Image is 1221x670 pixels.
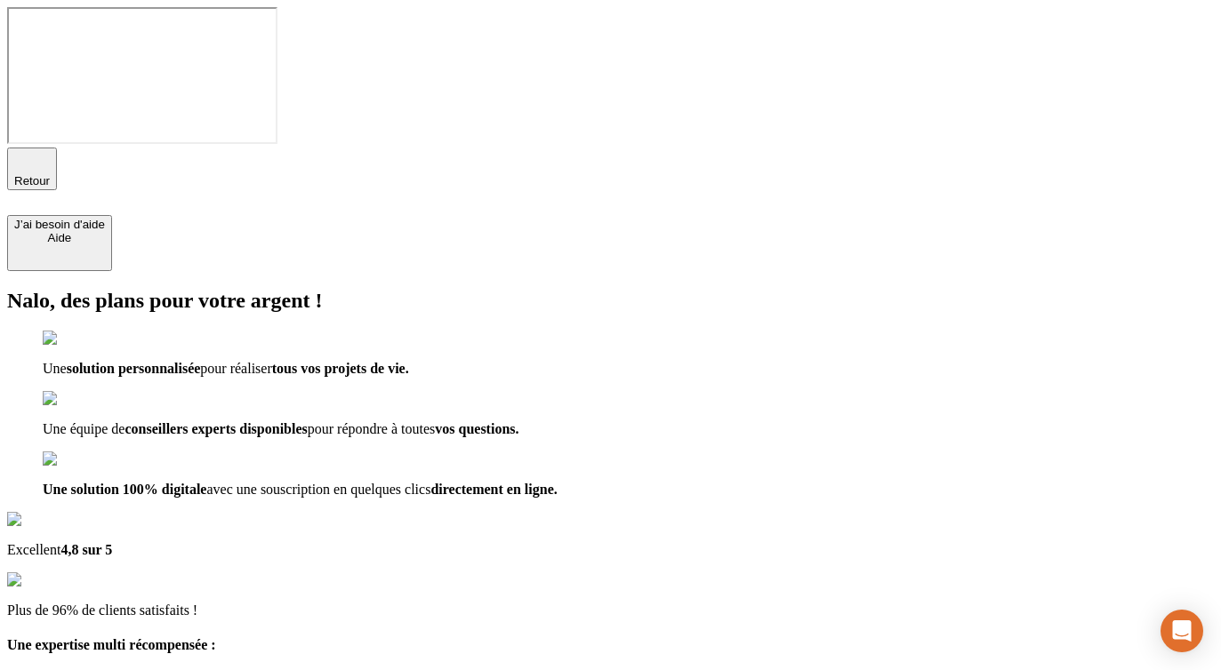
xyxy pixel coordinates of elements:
span: Excellent [7,542,60,557]
div: J’ai besoin d'aide [14,218,105,231]
img: Google Review [7,512,110,528]
span: Une équipe de [43,421,125,436]
img: checkmark [43,451,119,467]
span: pour réaliser [200,361,271,376]
span: tous vos projets de vie. [272,361,409,376]
span: Une [43,361,67,376]
span: conseillers experts disponibles [125,421,307,436]
span: avec une souscription en quelques clics [206,482,430,497]
p: Plus de 96% de clients satisfaits ! [7,602,1214,618]
h2: Nalo, des plans pour votre argent ! [7,289,1214,313]
span: pour répondre à toutes [308,421,436,436]
span: Retour [14,174,50,187]
span: vos questions. [435,421,518,436]
img: checkmark [43,331,119,347]
button: Retour [7,148,57,190]
span: directement en ligne. [430,482,557,497]
span: solution personnalisée [67,361,201,376]
span: Une solution 100% digitale [43,482,206,497]
h4: Une expertise multi récompensée : [7,637,1214,653]
div: Open Intercom Messenger [1161,610,1203,652]
button: J’ai besoin d'aideAide [7,215,112,271]
div: Aide [14,231,105,244]
img: reviews stars [7,572,95,588]
img: checkmark [43,391,119,407]
span: 4,8 sur 5 [60,542,112,557]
